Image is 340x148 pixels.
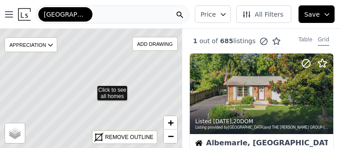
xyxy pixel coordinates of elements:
[168,130,174,142] span: −
[318,36,329,46] div: Grid
[5,37,57,52] div: APPRECIATION
[218,37,233,45] span: 685
[195,125,329,130] div: Listing provided by [GEOGRAPHIC_DATA] and THE [PERSON_NAME] GROUP-[GEOGRAPHIC_DATA]
[18,8,31,21] img: Lotside
[299,36,312,46] div: Table
[195,118,329,125] div: Listed , 20 DOM
[193,37,198,45] span: 1
[201,10,216,19] span: Price
[105,133,153,141] div: REMOVE OUTLINE
[164,130,177,143] a: Zoom out
[5,123,25,143] a: Layers
[213,118,232,125] time: 2025-09-06 16:23
[164,116,177,130] a: Zoom in
[195,5,231,23] button: Price
[242,10,284,19] span: All Filters
[299,5,335,23] button: Save
[195,139,202,147] img: House
[44,10,87,19] span: [GEOGRAPHIC_DATA]
[304,10,320,19] span: Save
[236,5,291,23] button: All Filters
[168,117,174,128] span: +
[182,36,281,46] div: out of listings
[133,37,177,50] div: ADD DRAWING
